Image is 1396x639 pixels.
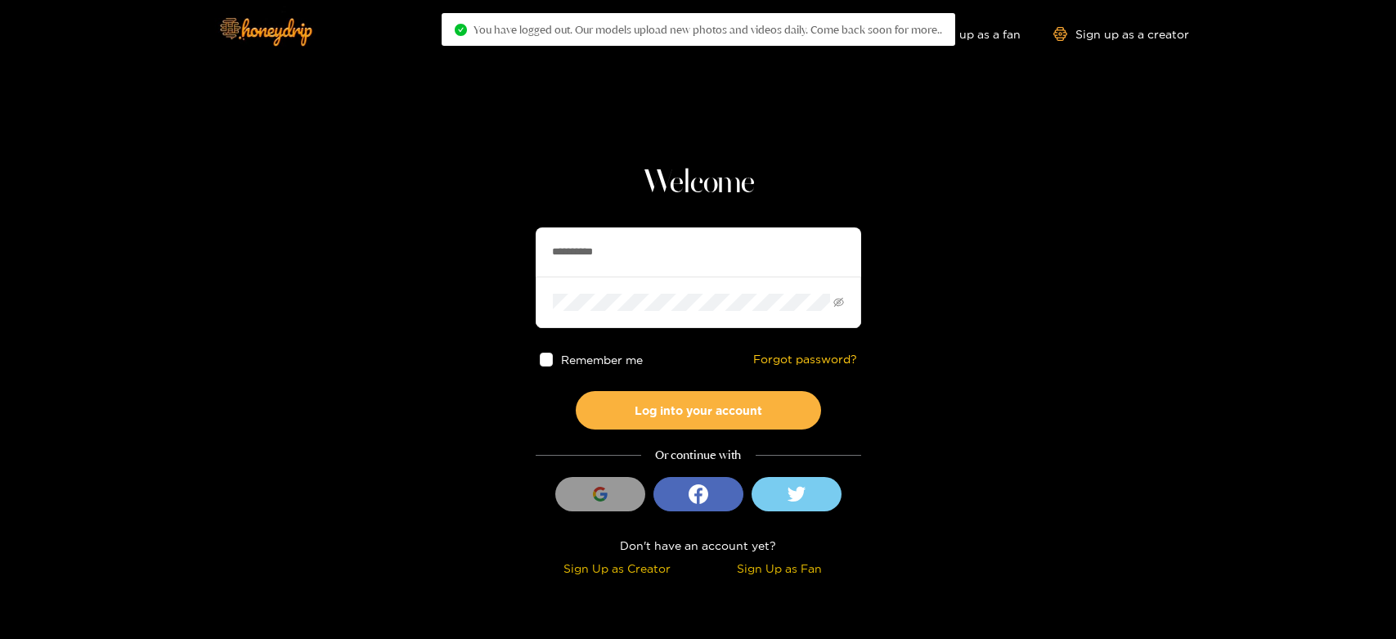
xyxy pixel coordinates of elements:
span: Remember me [561,353,643,366]
span: You have logged out. Our models upload new photos and videos daily. Come back soon for more.. [474,23,942,36]
a: Forgot password? [753,353,857,367]
a: Sign up as a fan [909,27,1021,41]
span: check-circle [455,24,467,36]
a: Sign up as a creator [1053,27,1189,41]
button: Log into your account [576,391,821,430]
span: eye-invisible [833,297,844,308]
div: Or continue with [536,446,861,465]
div: Sign Up as Creator [540,559,694,578]
h1: Welcome [536,164,861,203]
div: Sign Up as Fan [702,559,857,578]
div: Don't have an account yet? [536,536,861,555]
